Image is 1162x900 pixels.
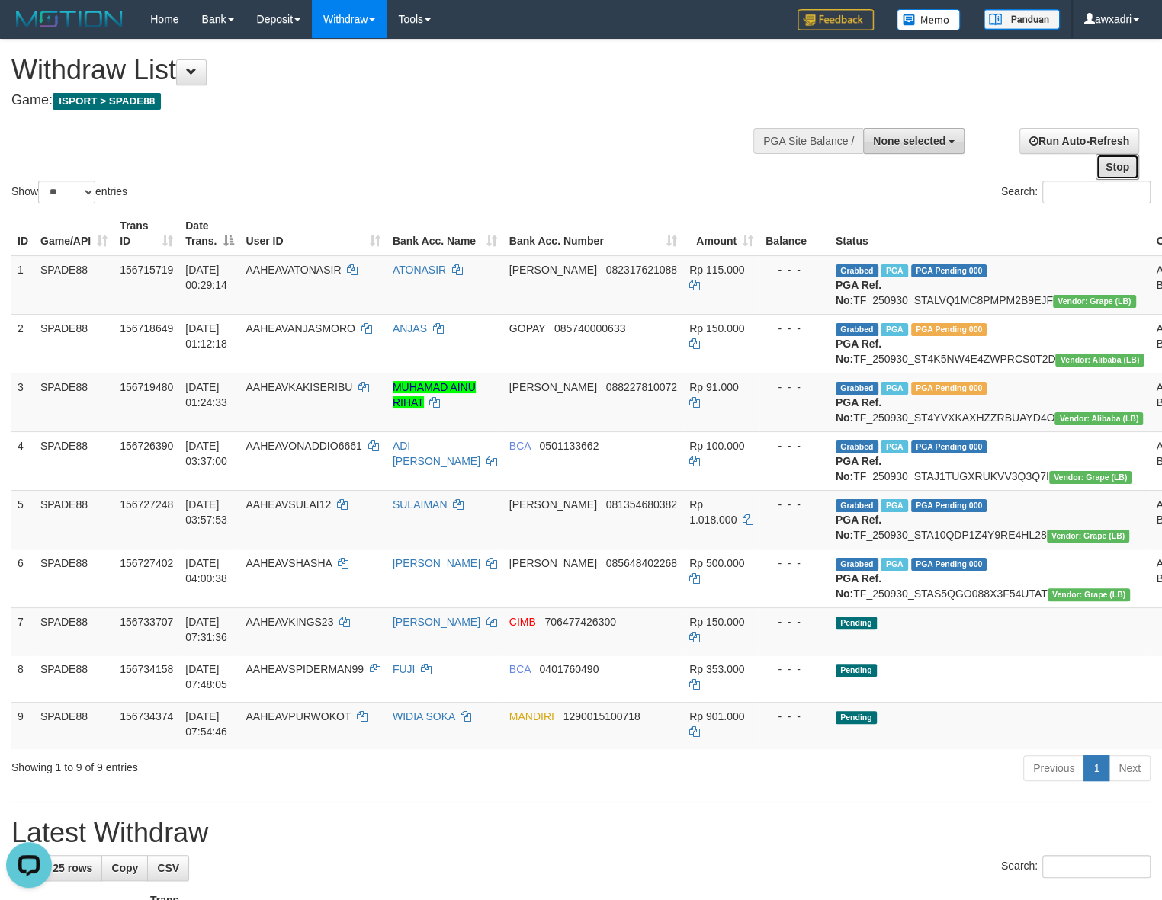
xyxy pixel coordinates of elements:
[539,663,599,675] span: Copy 0401760490 to clipboard
[246,710,351,722] span: AAHEAVPURWOKOT
[911,382,987,395] span: PGA Pending
[836,711,877,724] span: Pending
[157,862,179,874] span: CSV
[393,498,448,511] a: SULAIMAN
[881,558,907,571] span: Marked by awxadri
[185,440,227,467] span: [DATE] 03:37:00
[881,499,907,512] span: Marked by awxadri
[509,557,597,569] span: [PERSON_NAME]
[11,93,759,108] h4: Game:
[509,381,597,393] span: [PERSON_NAME]
[120,498,173,511] span: 156727248
[393,557,480,569] a: [PERSON_NAME]
[11,490,34,549] td: 5
[911,499,987,512] span: PGA Pending
[606,498,677,511] span: Copy 081354680382 to clipboard
[1001,181,1151,203] label: Search:
[11,431,34,490] td: 4
[185,616,227,643] span: [DATE] 07:31:36
[246,440,361,452] span: AAHEAVONADDIO6661
[881,264,907,277] span: Marked by awxadri
[689,710,744,722] span: Rp 901.000
[185,264,227,291] span: [DATE] 00:29:14
[881,323,907,336] span: Marked by awxadri
[830,490,1151,549] td: TF_250930_STA10QDP1Z4Y9RE4HL28
[246,322,355,335] span: AAHEAVANJASMORO
[147,855,189,881] a: CSV
[766,321,823,336] div: - - -
[836,514,881,541] b: PGA Ref. No:
[11,212,34,255] th: ID
[689,381,739,393] span: Rp 91.000
[120,710,173,722] span: 156734374
[11,373,34,431] td: 3
[689,322,744,335] span: Rp 150.000
[766,497,823,512] div: - - -
[34,655,114,702] td: SPADE88
[185,381,227,408] span: [DATE] 01:24:33
[34,702,114,749] td: SPADE88
[689,498,737,526] span: Rp 1.018.000
[1049,471,1132,484] span: Vendor URL: https://dashboard.q2checkout.com/secure
[863,128,965,154] button: None selected
[34,314,114,373] td: SPADE88
[509,322,545,335] span: GOPAY
[34,549,114,607] td: SPADE88
[766,438,823,453] div: - - -
[766,614,823,629] div: - - -
[836,558,878,571] span: Grabbed
[881,440,907,453] span: Marked by awxadri
[1042,855,1151,878] input: Search:
[38,181,95,203] select: Showentries
[1001,855,1151,878] label: Search:
[11,181,127,203] label: Show entries
[246,663,364,675] span: AAHEAVSPIDERMAN99
[759,212,830,255] th: Balance
[766,661,823,677] div: - - -
[34,255,114,315] td: SPADE88
[6,6,52,52] button: Open LiveChat chat widget
[246,498,331,511] span: AAHEAVSULAI12
[1023,755,1084,781] a: Previous
[830,431,1151,490] td: TF_250930_STAJ1TUGXRUKVV3Q3Q7I
[836,440,878,453] span: Grabbed
[509,440,531,452] span: BCA
[1053,295,1136,308] span: Vendor URL: https://dashboard.q2checkout.com/secure
[246,381,352,393] span: AAHEAVKAKISERIBU
[1047,530,1130,543] span: Vendor URL: https://dashboard.q2checkout.com/secure
[393,322,427,335] a: ANJAS
[185,710,227,738] span: [DATE] 07:54:46
[11,549,34,607] td: 6
[246,616,333,628] span: AAHEAVKINGS23
[911,558,987,571] span: PGA Pending
[120,663,173,675] span: 156734158
[606,557,677,569] span: Copy 085648402268 to clipboard
[873,135,945,147] span: None selected
[11,607,34,655] td: 7
[830,549,1151,607] td: TF_250930_STAS5QGO088X3F54UTAT
[393,710,455,722] a: WIDIA SOKA
[544,616,615,628] span: Copy 706477426300 to clipboard
[120,264,173,276] span: 156715719
[53,93,161,110] span: ISPORT > SPADE88
[34,212,114,255] th: Game/API: activate to sort column ascending
[1096,154,1139,180] a: Stop
[101,855,148,881] a: Copy
[509,264,597,276] span: [PERSON_NAME]
[766,556,823,571] div: - - -
[111,862,138,874] span: Copy
[11,55,759,85] h1: Withdraw List
[1083,755,1109,781] a: 1
[897,9,961,30] img: Button%20Memo.svg
[563,710,640,722] span: Copy 1290015100718 to clipboard
[34,373,114,431] td: SPADE88
[120,440,173,452] span: 156726390
[34,490,114,549] td: SPADE88
[689,440,744,452] span: Rp 100.000
[830,314,1151,373] td: TF_250930_ST4K5NW4E4ZWPRCS0T2D
[185,498,227,526] span: [DATE] 03:57:53
[753,128,863,154] div: PGA Site Balance /
[606,264,677,276] span: Copy 082317621088 to clipboard
[689,663,744,675] span: Rp 353.000
[1048,588,1131,601] span: Vendor URL: https://dashboard.q2checkout.com/secure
